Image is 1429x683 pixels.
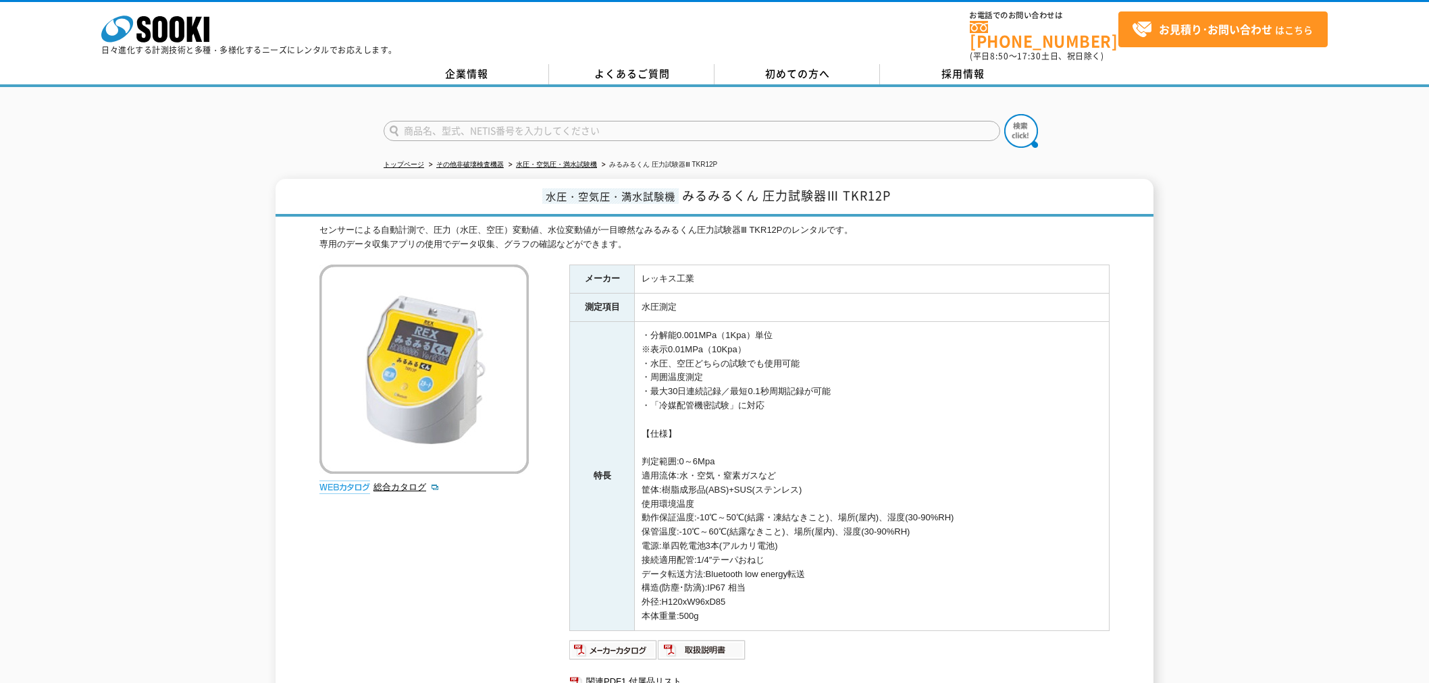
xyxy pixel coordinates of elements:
[542,188,679,204] span: 水圧・空気圧・満水試験機
[970,21,1118,49] a: [PHONE_NUMBER]
[1017,50,1041,62] span: 17:30
[436,161,504,168] a: その他非破壊検査機器
[970,50,1103,62] span: (平日 ～ 土日、祝日除く)
[549,64,714,84] a: よくあるご質問
[635,294,1110,322] td: 水圧測定
[714,64,880,84] a: 初めての方へ
[1132,20,1313,40] span: はこちら
[319,265,529,474] img: みるみるくん 圧力試験器Ⅲ TKR12P
[384,121,1000,141] input: 商品名、型式、NETIS番号を入力してください
[569,648,658,658] a: メーカーカタログ
[384,64,549,84] a: 企業情報
[682,186,891,204] span: みるみるくん 圧力試験器Ⅲ TKR12P
[990,50,1009,62] span: 8:50
[319,223,1110,252] div: センサーによる自動計測で、圧力（水圧、空圧）変動値、水位変動値が一目瞭然なみるみるくん圧力試験器Ⅲ TKR12Pのレンタルです。 専用のデータ収集アプリの使用でデータ収集、グラフの確認などができます。
[635,265,1110,294] td: レッキス工業
[765,66,830,81] span: 初めての方へ
[1004,114,1038,148] img: btn_search.png
[635,322,1110,631] td: ・分解能0.001MPa（1Kpa）単位 ※表示0.01MPa（10Kpa） ・水圧、空圧どちらの試験でも使用可能 ・周囲温度測定 ・最大30日連続記録／最短0.1秒周期記録が可能 ・「冷媒配管...
[516,161,597,168] a: 水圧・空気圧・満水試験機
[570,265,635,294] th: メーカー
[384,161,424,168] a: トップページ
[658,648,746,658] a: 取扱説明書
[373,482,440,492] a: 総合カタログ
[570,294,635,322] th: 測定項目
[101,46,397,54] p: 日々進化する計測技術と多種・多様化するニーズにレンタルでお応えします。
[1118,11,1328,47] a: お見積り･お問い合わせはこちら
[970,11,1118,20] span: お電話でのお問い合わせは
[569,639,658,661] img: メーカーカタログ
[570,322,635,631] th: 特長
[599,158,717,172] li: みるみるくん 圧力試験器Ⅲ TKR12P
[880,64,1045,84] a: 採用情報
[658,639,746,661] img: 取扱説明書
[1159,21,1272,37] strong: お見積り･お問い合わせ
[319,481,370,494] img: webカタログ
